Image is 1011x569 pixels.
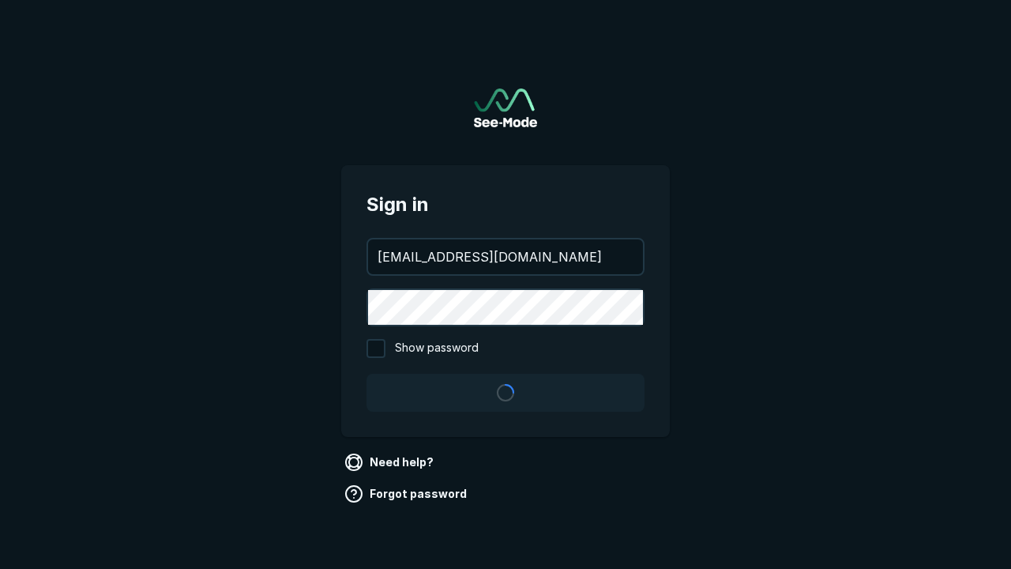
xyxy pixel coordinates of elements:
a: Go to sign in [474,89,537,127]
input: your@email.com [368,239,643,274]
a: Need help? [341,450,440,475]
span: Show password [395,339,479,358]
span: Sign in [366,190,645,219]
a: Forgot password [341,481,473,507]
img: See-Mode Logo [474,89,537,127]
